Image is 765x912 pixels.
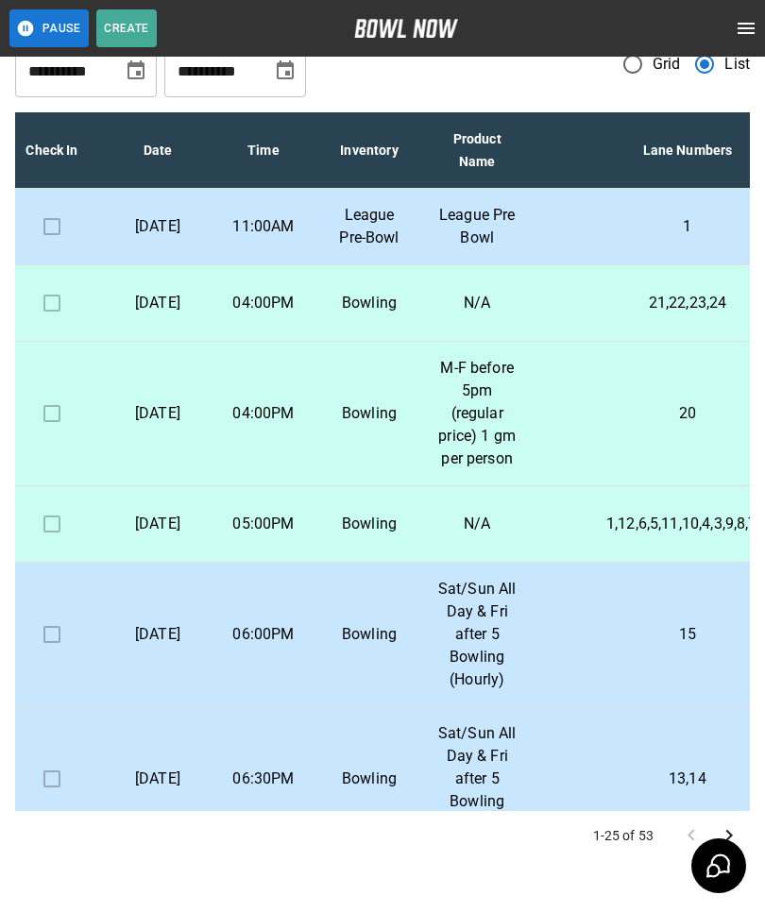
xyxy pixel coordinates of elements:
button: Create [96,9,157,47]
p: [DATE] [120,768,195,790]
span: Grid [653,53,681,76]
p: 1-25 of 53 [593,826,654,845]
button: Pause [9,9,89,47]
th: Product Name [422,112,532,189]
p: N/A [437,513,517,535]
p: 11:00AM [226,215,301,238]
p: [DATE] [120,513,195,535]
button: open drawer [727,9,765,47]
p: Bowling [331,513,407,535]
p: 04:00PM [226,292,301,314]
span: List [724,53,750,76]
p: 04:00PM [226,402,301,425]
th: Inventory [316,112,422,189]
p: M-F before 5pm (regular price) 1 gm per person [437,357,517,470]
th: Date [105,112,211,189]
p: [DATE] [120,215,195,238]
button: Go to next page [710,817,748,854]
p: [DATE] [120,623,195,646]
p: League Pre Bowl [437,204,517,249]
p: 06:00PM [226,623,301,646]
p: [DATE] [120,402,195,425]
p: Bowling [331,402,407,425]
button: Choose date, selected date is Oct 3, 2025 [117,52,155,90]
button: Choose date, selected date is Nov 2, 2025 [266,52,304,90]
p: League Pre-Bowl [331,204,407,249]
p: Bowling [331,768,407,790]
p: 06:30PM [226,768,301,790]
p: Sat/Sun All Day & Fri after 5 Bowling (Hourly) [437,722,517,836]
p: 05:00PM [226,513,301,535]
p: N/A [437,292,517,314]
p: Bowling [331,623,407,646]
img: logo [354,19,458,38]
p: Bowling [331,292,407,314]
p: Sat/Sun All Day & Fri after 5 Bowling (Hourly) [437,578,517,691]
th: Time [211,112,316,189]
p: [DATE] [120,292,195,314]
